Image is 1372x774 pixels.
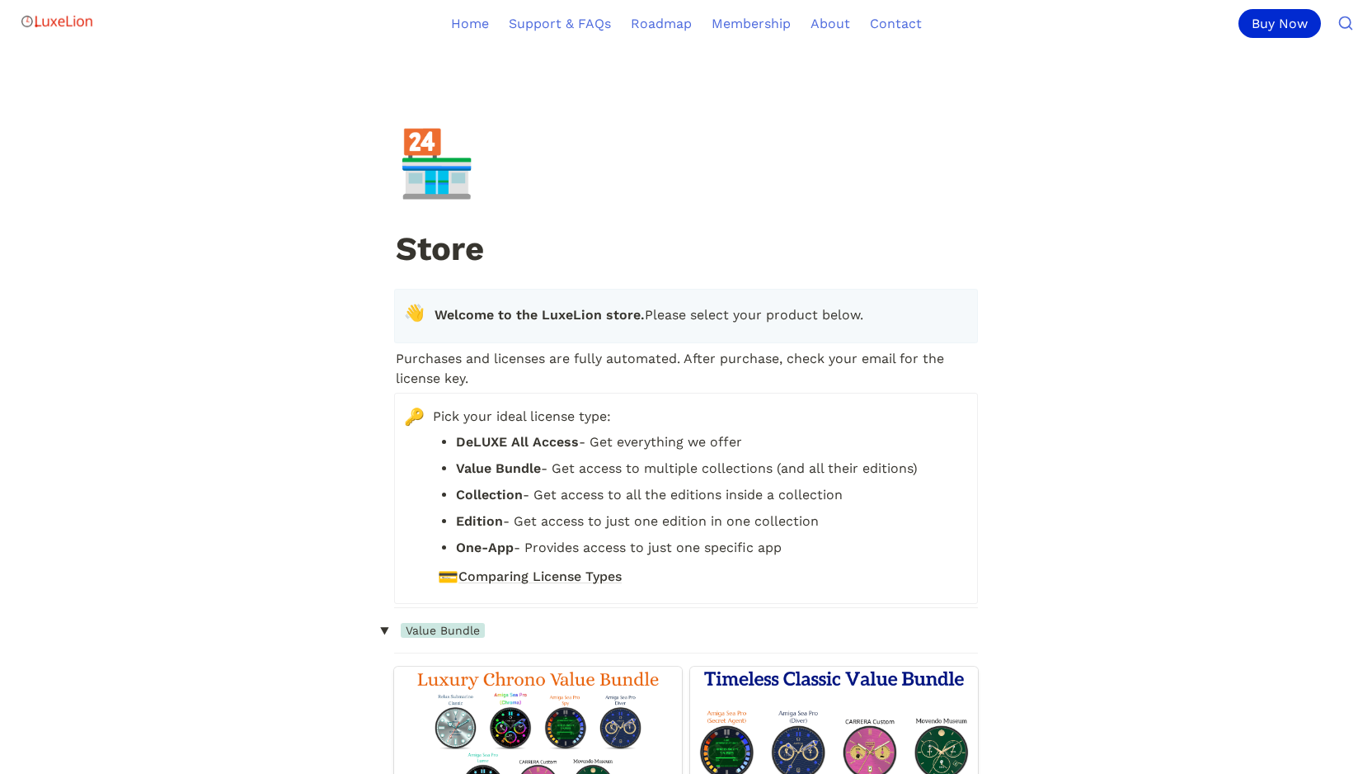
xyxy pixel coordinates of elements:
[20,5,94,38] img: Logo
[435,307,645,323] strong: Welcome to the LuxeLion store.
[370,624,397,638] span: ‣
[433,407,964,427] span: Pick your ideal license type:
[1238,9,1321,38] div: Buy Now
[456,487,523,503] strong: Collection
[433,564,964,589] a: 💳Comparing License Types
[456,513,503,529] strong: Edition
[433,303,964,329] p: Please select your product below.
[401,623,485,638] span: Value Bundle
[458,567,622,587] span: Comparing License Types
[456,536,964,560] li: - Provides access to just one specific app
[397,131,477,196] div: 🏪
[1238,9,1327,38] a: Buy Now
[456,456,964,481] li: - Get access to multiple collections (and all their editions)
[456,540,514,555] strong: One-App
[394,231,978,271] h1: Store
[456,460,541,476] strong: Value Bundle
[404,303,425,323] span: 👋
[456,509,964,534] li: - Get access to just one edition in one collection
[394,347,978,391] p: Purchases and licenses are fully automated. After purchase, check your email for the license key.
[456,483,964,507] li: - Get access to all the editions inside a collection
[456,434,579,450] strong: DeLUXE All Access
[456,430,964,455] li: - Get everything we offer
[404,407,425,427] span: 🔑
[438,567,454,583] span: 💳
